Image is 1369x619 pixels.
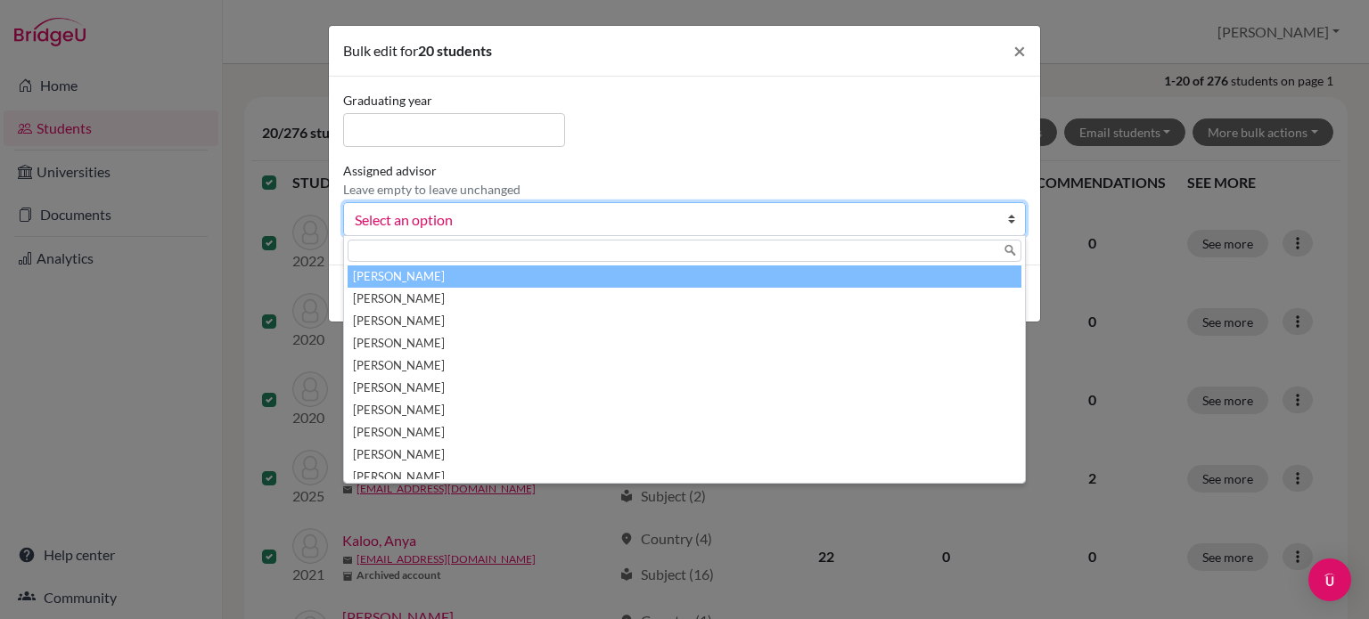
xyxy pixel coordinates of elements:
li: [PERSON_NAME] [348,466,1021,488]
li: [PERSON_NAME] [348,399,1021,421]
p: Leave empty to leave unchanged [343,180,521,199]
li: [PERSON_NAME] [348,310,1021,332]
li: [PERSON_NAME] [348,444,1021,466]
li: [PERSON_NAME] [348,377,1021,399]
li: [PERSON_NAME] [348,332,1021,354]
label: Graduating year [343,91,565,110]
span: Select an option [355,208,991,232]
li: [PERSON_NAME] [348,265,1021,288]
div: Open Intercom Messenger [1308,558,1351,601]
li: [PERSON_NAME] [348,421,1021,444]
label: Assigned advisor [343,161,521,199]
button: Close [999,26,1040,76]
span: × [1013,37,1026,63]
li: [PERSON_NAME] [348,288,1021,310]
span: 20 students [418,42,492,59]
li: [PERSON_NAME] [348,354,1021,377]
span: Bulk edit for [343,42,418,59]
